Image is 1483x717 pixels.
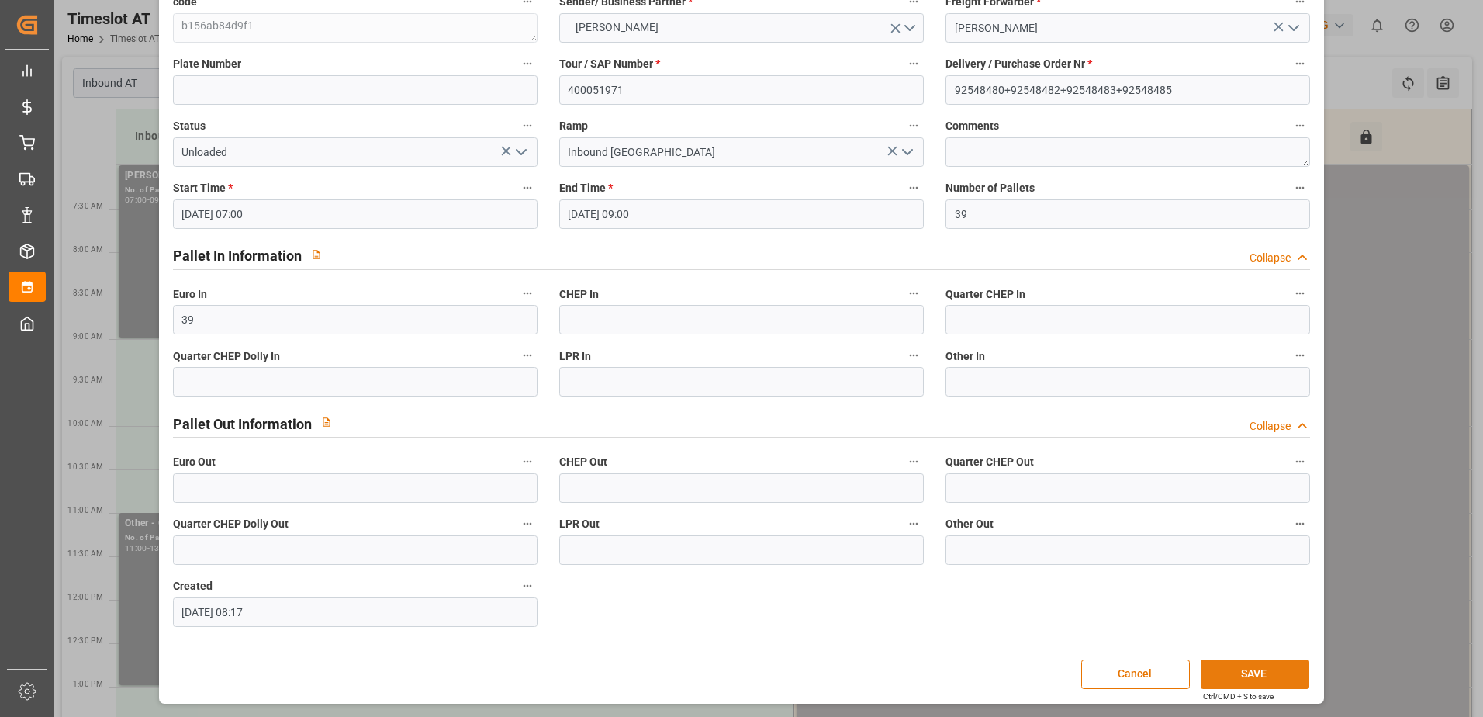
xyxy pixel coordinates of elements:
[173,454,216,470] span: Euro Out
[945,56,1092,72] span: Delivery / Purchase Order Nr
[173,180,233,196] span: Start Time
[1290,452,1310,472] button: Quarter CHEP Out
[173,597,538,627] input: DD.MM.YYYY HH:MM
[1201,660,1309,689] button: SAVE
[173,286,207,303] span: Euro In
[517,116,538,136] button: Status
[945,454,1034,470] span: Quarter CHEP Out
[945,286,1025,303] span: Quarter CHEP In
[173,199,538,229] input: DD.MM.YYYY HH:MM
[904,178,924,198] button: End Time *
[904,345,924,365] button: LPR In
[904,54,924,74] button: Tour / SAP Number *
[517,514,538,534] button: Quarter CHEP Dolly Out
[173,245,302,266] h2: Pallet In Information
[559,56,660,72] span: Tour / SAP Number
[1250,418,1291,435] div: Collapse
[559,199,924,229] input: DD.MM.YYYY HH:MM
[945,348,985,365] span: Other In
[1281,16,1305,40] button: open menu
[945,118,999,134] span: Comments
[1290,283,1310,303] button: Quarter CHEP In
[1290,54,1310,74] button: Delivery / Purchase Order Nr *
[517,576,538,596] button: Created
[945,13,1310,43] input: Select Freight Forwarder
[559,516,600,532] span: LPR Out
[173,13,538,43] textarea: b156ab84d9f1
[1290,178,1310,198] button: Number of Pallets
[1203,691,1274,702] div: Ctrl/CMD + S to save
[173,578,213,594] span: Created
[508,140,531,165] button: open menu
[173,516,289,532] span: Quarter CHEP Dolly Out
[559,348,591,365] span: LPR In
[1290,514,1310,534] button: Other Out
[559,118,588,134] span: Ramp
[1290,116,1310,136] button: Comments
[895,140,918,165] button: open menu
[945,180,1035,196] span: Number of Pallets
[904,514,924,534] button: LPR Out
[904,116,924,136] button: Ramp
[559,286,599,303] span: CHEP In
[173,414,312,435] h2: Pallet Out Information
[173,137,538,167] input: Type to search/select
[1290,345,1310,365] button: Other In
[173,348,280,365] span: Quarter CHEP Dolly In
[517,54,538,74] button: Plate Number
[1250,250,1291,266] div: Collapse
[559,13,924,43] button: open menu
[904,452,924,472] button: CHEP Out
[517,178,538,198] button: Start Time *
[568,19,666,36] span: [PERSON_NAME]
[1081,660,1190,689] button: Cancel
[559,180,613,196] span: End Time
[517,283,538,303] button: Euro In
[302,240,331,269] button: View description
[945,516,994,532] span: Other Out
[173,118,206,134] span: Status
[173,56,241,72] span: Plate Number
[559,137,924,167] input: Type to search/select
[904,283,924,303] button: CHEP In
[559,454,607,470] span: CHEP Out
[312,407,341,437] button: View description
[517,452,538,472] button: Euro Out
[517,345,538,365] button: Quarter CHEP Dolly In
